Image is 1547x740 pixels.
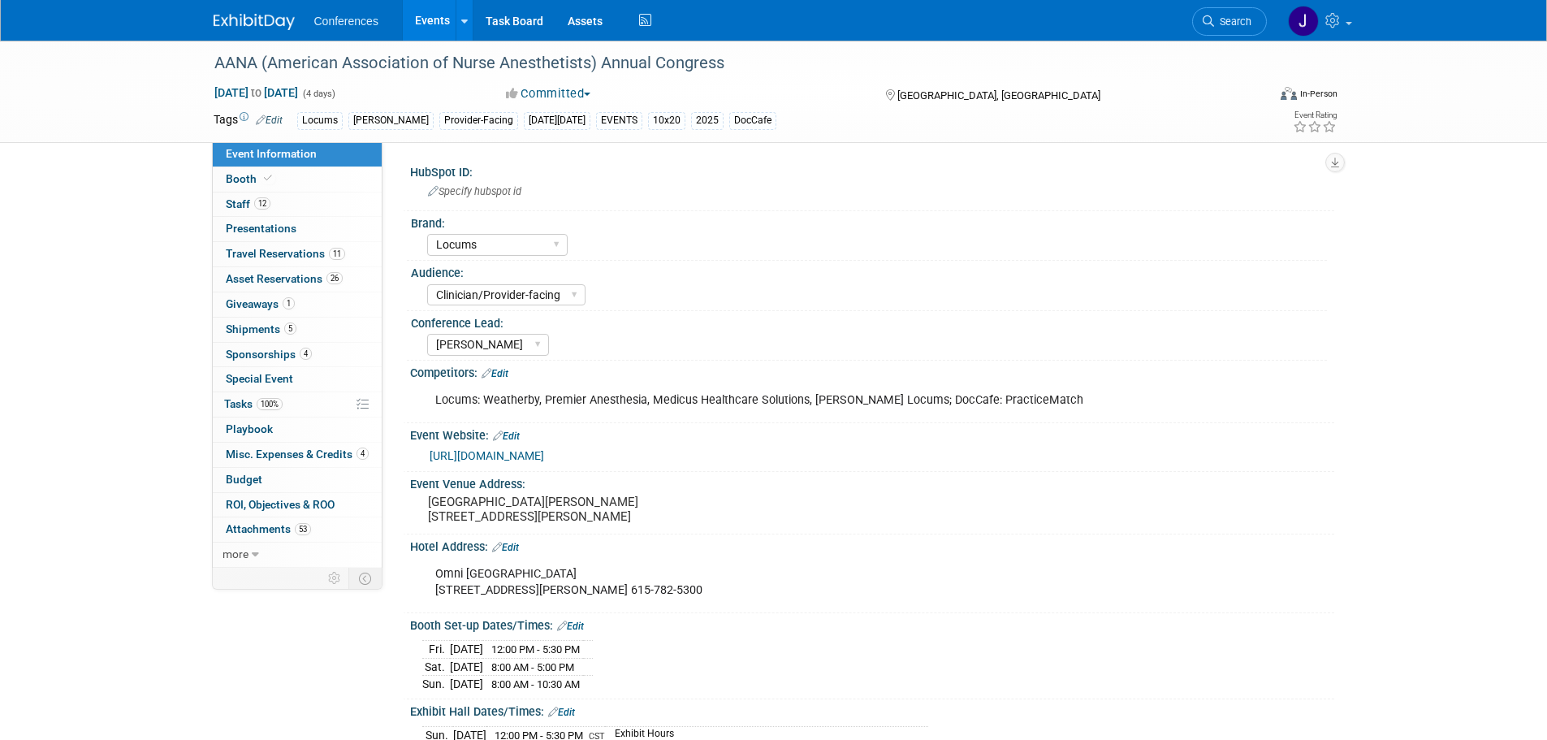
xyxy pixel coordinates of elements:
div: [DATE][DATE] [524,112,590,129]
span: Conferences [314,15,378,28]
span: Specify hubspot id [428,185,521,197]
a: Booth [213,167,382,192]
span: Sponsorships [226,348,312,361]
div: 10x20 [648,112,685,129]
span: Search [1214,15,1251,28]
span: 53 [295,523,311,535]
td: Toggle Event Tabs [348,568,382,589]
a: more [213,543,382,567]
a: Staff12 [213,193,382,217]
a: Tasks100% [213,392,382,417]
div: Audience: [411,261,1327,281]
span: Budget [226,473,262,486]
td: [DATE] [450,676,483,693]
td: [DATE] [450,641,483,659]
span: Special Event [226,372,293,385]
div: Locums [297,112,343,129]
span: Playbook [226,422,273,435]
div: Locums: Weatherby, Premier Anesthesia, Medicus Healthcare Solutions, [PERSON_NAME] Locums; DocCaf... [424,384,1156,417]
span: Asset Reservations [226,272,343,285]
div: Competitors: [410,361,1334,382]
span: to [248,86,264,99]
a: Edit [492,542,519,553]
span: Presentations [226,222,296,235]
a: Giveaways1 [213,292,382,317]
span: Giveaways [226,297,295,310]
span: 100% [257,398,283,410]
div: [PERSON_NAME] [348,112,434,129]
a: Edit [493,431,520,442]
div: Event Rating [1293,111,1337,119]
span: Event Information [226,147,317,160]
span: Booth [226,172,275,185]
a: Sponsorships4 [213,343,382,367]
div: Event Format [1171,84,1338,109]
div: 2025 [691,112,724,129]
button: Committed [500,85,597,102]
img: Jenny Clavero [1288,6,1319,37]
div: In-Person [1299,88,1337,100]
span: 5 [284,322,296,335]
a: Presentations [213,217,382,241]
span: Staff [226,197,270,210]
a: Edit [557,621,584,632]
div: Event Website: [410,423,1334,444]
div: AANA (American Association of Nurse Anesthetists) Annual Congress [209,49,1242,78]
pre: [GEOGRAPHIC_DATA][PERSON_NAME] [STREET_ADDRESS][PERSON_NAME] [428,495,777,524]
td: Fri. [422,641,450,659]
td: Sat. [422,658,450,676]
span: 1 [283,297,295,309]
span: 8:00 AM - 10:30 AM [491,678,580,690]
a: Search [1192,7,1267,36]
div: Provider-Facing [439,112,518,129]
div: HubSpot ID: [410,160,1334,180]
a: Edit [482,368,508,379]
a: Misc. Expenses & Credits4 [213,443,382,467]
div: Brand: [411,211,1327,232]
td: Sun. [422,676,450,693]
div: Event Venue Address: [410,472,1334,492]
td: [DATE] [450,658,483,676]
span: [GEOGRAPHIC_DATA], [GEOGRAPHIC_DATA] [897,89,1100,102]
span: Travel Reservations [226,247,345,260]
span: ROI, Objectives & ROO [226,498,335,511]
span: 4 [300,348,312,360]
span: more [223,547,248,560]
span: 11 [329,248,345,260]
a: [URL][DOMAIN_NAME] [430,449,544,462]
span: 26 [326,272,343,284]
span: Misc. Expenses & Credits [226,448,369,461]
a: Playbook [213,418,382,442]
a: Travel Reservations11 [213,242,382,266]
td: Personalize Event Tab Strip [321,568,349,589]
div: Hotel Address: [410,534,1334,556]
span: [DATE] [DATE] [214,85,299,100]
div: EVENTS [596,112,642,129]
a: Budget [213,468,382,492]
a: Attachments53 [213,517,382,542]
span: (4 days) [301,89,335,99]
a: Edit [256,115,283,126]
a: ROI, Objectives & ROO [213,493,382,517]
a: Asset Reservations26 [213,267,382,292]
div: Booth Set-up Dates/Times: [410,613,1334,634]
div: DocCafe [729,112,776,129]
i: Booth reservation complete [264,174,272,183]
div: Omni [GEOGRAPHIC_DATA] [STREET_ADDRESS][PERSON_NAME] 615-782-5300 [424,558,1156,607]
a: Edit [548,707,575,718]
span: 12 [254,197,270,210]
img: Format-Inperson.png [1281,87,1297,100]
a: Special Event [213,367,382,392]
span: Attachments [226,522,311,535]
span: Shipments [226,322,296,335]
div: Exhibit Hall Dates/Times: [410,699,1334,721]
span: Tasks [224,397,283,410]
a: Event Information [213,142,382,167]
img: ExhibitDay [214,14,295,30]
a: Shipments5 [213,318,382,342]
span: 4 [357,448,369,460]
div: Conference Lead: [411,311,1327,331]
span: 12:00 PM - 5:30 PM [491,643,580,656]
span: 8:00 AM - 5:00 PM [491,661,574,673]
td: Tags [214,111,283,130]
